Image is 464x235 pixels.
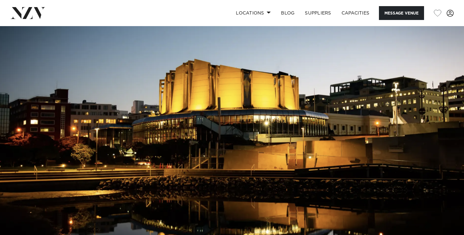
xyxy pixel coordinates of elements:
[231,6,276,20] a: Locations
[336,6,375,20] a: Capacities
[300,6,336,20] a: SUPPLIERS
[276,6,300,20] a: BLOG
[379,6,424,20] button: Message Venue
[10,7,45,19] img: nzv-logo.png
